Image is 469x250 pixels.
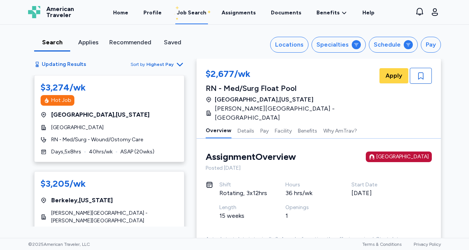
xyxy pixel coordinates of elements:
div: Hot Job [51,97,71,104]
span: Updating Results [42,61,86,68]
div: Search [37,38,67,47]
span: [GEOGRAPHIC_DATA] [51,124,104,131]
button: Apply [379,68,408,83]
div: Posted [DATE] [206,164,432,172]
span: American Traveler [46,6,74,18]
button: Pay [421,37,441,53]
a: Privacy Policy [414,242,441,247]
span: Apply [386,71,402,80]
div: Shift [219,181,267,189]
div: Job Search [177,9,206,17]
div: 1 [285,211,333,220]
div: 36 hrs/wk [285,189,333,198]
button: Specialties [312,37,366,53]
span: [GEOGRAPHIC_DATA] , [US_STATE] [215,95,313,104]
button: Overview [206,122,231,138]
div: $3,205/wk [41,178,86,190]
div: Length [219,204,267,211]
span: Highest Pay [146,61,174,67]
button: Benefits [298,122,317,138]
a: Benefits [316,9,347,17]
div: Hours [285,181,333,189]
span: [PERSON_NAME][GEOGRAPHIC_DATA] - [GEOGRAPHIC_DATA] [215,104,373,122]
div: Specialties [316,40,349,49]
span: [PERSON_NAME][GEOGRAPHIC_DATA] - [PERSON_NAME][GEOGRAPHIC_DATA] [51,209,178,225]
button: Locations [270,37,308,53]
div: Openings [285,204,333,211]
button: Pay [260,122,269,138]
div: Pay [426,40,436,49]
button: Details [238,122,254,138]
span: Sort by [131,61,145,67]
div: [DATE] [351,189,399,198]
button: Why AmTrav? [323,122,357,138]
div: Locations [275,40,304,49]
span: © 2025 American Traveler, LLC [28,241,90,247]
button: Facility [275,122,292,138]
div: Start Date [351,181,399,189]
div: Rotating, 3x12hrs [219,189,267,198]
div: Applies [73,38,103,47]
div: [GEOGRAPHIC_DATA] [376,153,429,161]
span: Days , 5 x 8 hrs [51,148,81,156]
a: Terms & Conditions [362,242,401,247]
div: $3,274/wk [41,81,86,94]
span: ASAP ( 20 wks) [120,148,154,156]
button: Sort byHighest Pay [131,60,184,69]
a: Job Search [175,1,208,24]
button: Schedule [369,37,418,53]
div: Assignment Overview [206,151,296,163]
span: Benefits [316,9,340,17]
span: [GEOGRAPHIC_DATA] , [US_STATE] [51,110,150,119]
span: Berkeley , [US_STATE] [51,196,113,205]
div: Saved [157,38,187,47]
img: Logo [28,6,40,18]
div: $2,677/wk [206,68,378,81]
span: RN - Med/Surg - Wound/Ostomy Care [51,136,143,144]
div: Recommended [109,38,151,47]
div: RN - Med/Surg Float Pool [206,83,378,94]
div: 15 weeks [219,211,267,220]
span: 40 hrs/wk [89,148,113,156]
div: Schedule [374,40,401,49]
